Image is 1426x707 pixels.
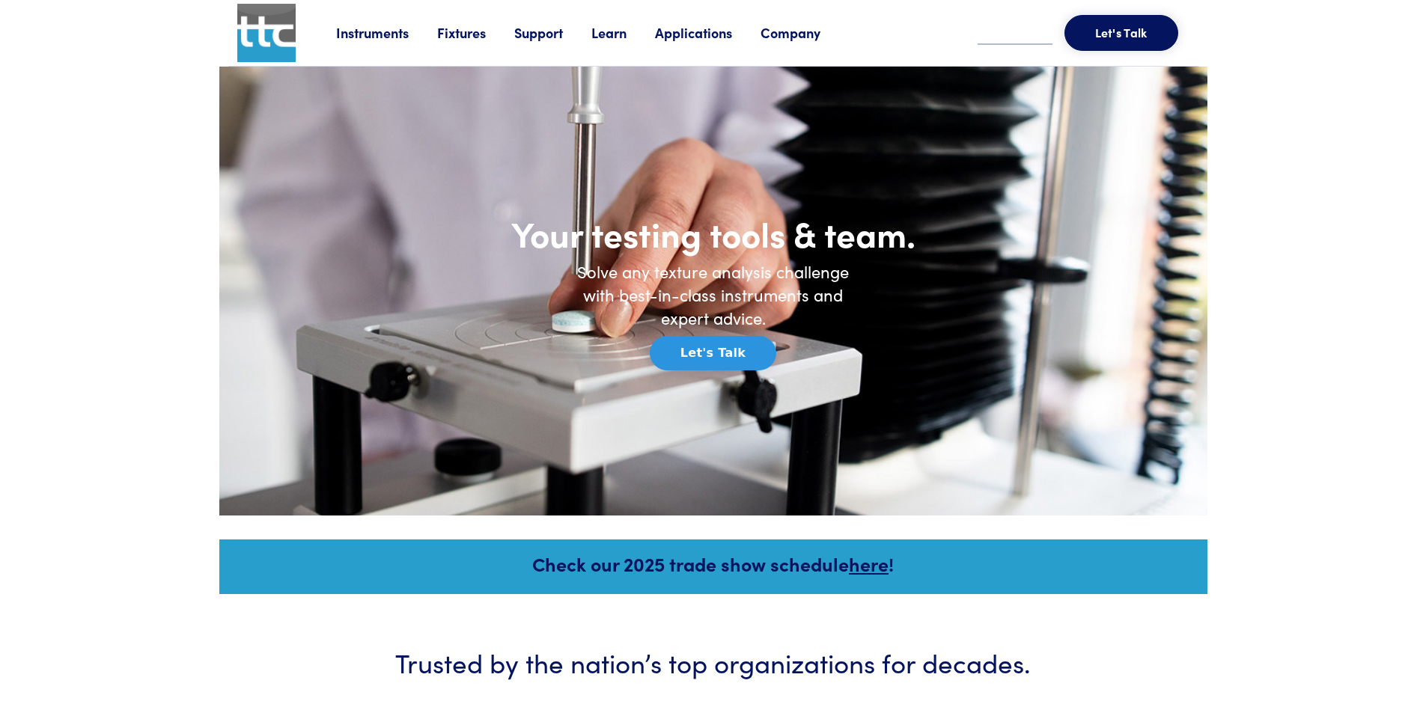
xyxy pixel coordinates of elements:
img: ttc_logo_1x1_v1.0.png [237,4,296,62]
a: Applications [655,23,761,42]
button: Let's Talk [650,336,776,370]
a: Company [761,23,849,42]
a: Learn [591,23,655,42]
h5: Check our 2025 trade show schedule ! [240,551,1187,577]
a: here [849,551,889,577]
a: Fixtures [437,23,514,42]
h6: Solve any texture analysis challenge with best-in-class instruments and expert advice. [564,260,863,329]
button: Let's Talk [1064,15,1178,51]
a: Support [514,23,591,42]
h1: Your testing tools & team. [414,212,1013,255]
a: Instruments [336,23,437,42]
h3: Trusted by the nation’s top organizations for decades. [264,643,1163,680]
